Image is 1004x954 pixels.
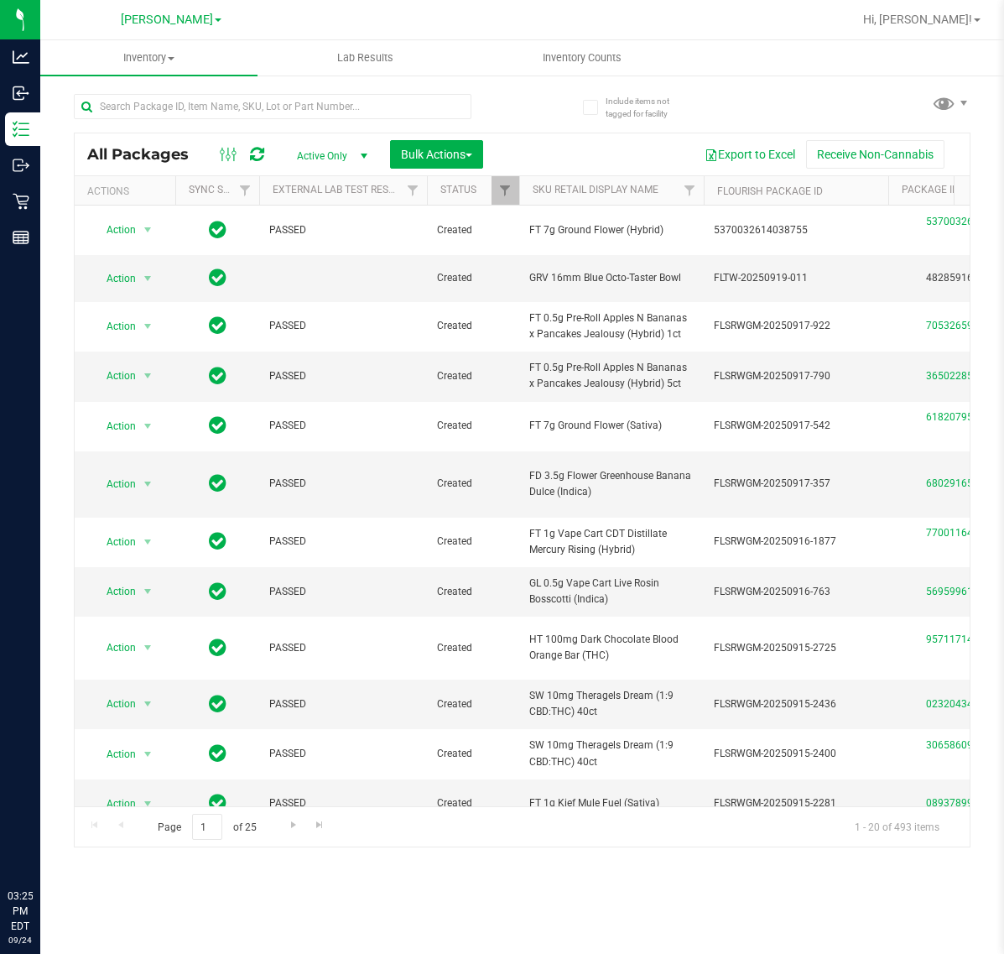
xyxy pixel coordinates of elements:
span: PASSED [269,368,417,384]
span: Created [437,696,509,712]
span: FLSRWGM-20250915-2400 [714,746,878,762]
span: select [138,364,159,388]
span: In Sync [209,266,226,289]
span: FT 7g Ground Flower (Sativa) [529,418,694,434]
span: In Sync [209,692,226,716]
span: Action [91,315,137,338]
span: In Sync [209,218,226,242]
span: PASSED [269,696,417,712]
span: HT 100mg Dark Chocolate Blood Orange Bar (THC) [529,632,694,664]
span: All Packages [87,145,205,164]
span: Action [91,364,137,388]
span: Action [91,692,137,716]
span: Created [437,584,509,600]
span: Created [437,270,509,286]
span: Bulk Actions [401,148,472,161]
input: 1 [192,814,222,840]
span: Action [91,472,137,496]
span: Page of 25 [143,814,270,840]
span: select [138,315,159,338]
a: Inventory [40,40,258,76]
span: FT 0.5g Pre-Roll Apples N Bananas x Pancakes Jealousy (Hybrid) 5ct [529,360,694,392]
span: FLSRWGM-20250915-2725 [714,640,878,656]
span: In Sync [209,314,226,337]
span: FLSRWGM-20250916-763 [714,584,878,600]
a: Sync Status [189,184,253,195]
a: External Lab Test Result [273,184,404,195]
a: Go to the next page [281,814,305,837]
span: Created [437,534,509,550]
span: PASSED [269,746,417,762]
iframe: Resource center [17,820,67,870]
span: In Sync [209,364,226,388]
span: Created [437,746,509,762]
span: GL 0.5g Vape Cart Live Rosin Bosscotti (Indica) [529,576,694,607]
span: Action [91,530,137,554]
p: 03:25 PM EDT [8,889,33,934]
a: Filter [231,176,259,205]
button: Receive Non-Cannabis [806,140,944,169]
span: FLSRWGM-20250917-357 [714,476,878,492]
span: PASSED [269,476,417,492]
span: Action [91,267,137,290]
span: FD 3.5g Flower Greenhouse Banana Dulce (Indica) [529,468,694,500]
span: FLSRWGM-20250917-790 [714,368,878,384]
span: Created [437,368,509,384]
span: Created [437,795,509,811]
span: Action [91,792,137,816]
span: FLSRWGM-20250917-922 [714,318,878,334]
span: select [138,743,159,766]
span: Action [91,636,137,659]
span: Created [437,418,509,434]
span: select [138,472,159,496]
span: Inventory Counts [520,50,644,65]
span: Created [437,476,509,492]
span: select [138,218,159,242]
inline-svg: Inbound [13,85,29,102]
span: Action [91,743,137,766]
inline-svg: Inventory [13,121,29,138]
span: Inventory [40,50,258,65]
a: Go to the last page [308,814,332,837]
button: Export to Excel [694,140,806,169]
span: Created [437,222,509,238]
p: 09/24 [8,934,33,946]
span: FT 7g Ground Flower (Hybrid) [529,222,694,238]
iframe: Resource center unread badge [49,817,70,837]
span: SW 10mg Theragels Dream (1:9 CBD:THC) 40ct [529,688,694,720]
a: Filter [492,176,519,205]
span: In Sync [209,580,226,603]
span: 1 - 20 of 493 items [841,814,953,839]
span: PASSED [269,584,417,600]
span: PASSED [269,534,417,550]
inline-svg: Analytics [13,49,29,65]
span: select [138,692,159,716]
span: select [138,636,159,659]
span: select [138,792,159,816]
span: FLTW-20250919-011 [714,270,878,286]
a: Filter [399,176,427,205]
span: PASSED [269,795,417,811]
span: select [138,414,159,438]
span: Created [437,640,509,656]
span: In Sync [209,472,226,495]
span: 5370032614038755 [714,222,878,238]
input: Search Package ID, Item Name, SKU, Lot or Part Number... [74,94,471,119]
span: FLSRWGM-20250915-2436 [714,696,878,712]
a: Package ID [902,184,959,195]
a: Inventory Counts [474,40,691,76]
span: In Sync [209,742,226,765]
span: FT 0.5g Pre-Roll Apples N Bananas x Pancakes Jealousy (Hybrid) 1ct [529,310,694,342]
span: Action [91,218,137,242]
span: In Sync [209,636,226,659]
span: FT 1g Kief Mule Fuel (Sativa) [529,795,694,811]
span: Action [91,580,137,603]
span: Include items not tagged for facility [606,95,689,120]
span: FLSRWGM-20250915-2281 [714,795,878,811]
span: Created [437,318,509,334]
inline-svg: Retail [13,193,29,210]
span: PASSED [269,222,417,238]
span: select [138,267,159,290]
span: Action [91,414,137,438]
span: SW 10mg Theragels Dream (1:9 CBD:THC) 40ct [529,738,694,769]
